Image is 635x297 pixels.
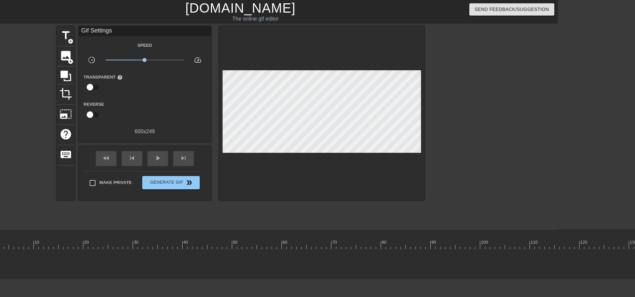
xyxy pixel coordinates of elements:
div: 110 [530,239,539,246]
div: 80 [382,239,388,246]
span: skip_previous [128,154,136,162]
div: The online gif editor [138,15,373,23]
span: speed [194,56,202,64]
span: add_circle [68,59,73,64]
span: double_arrow [185,179,193,187]
span: play_arrow [154,154,162,162]
span: help [60,128,72,141]
div: 600 x 249 [79,128,211,136]
label: Speed [137,42,152,49]
span: help [117,75,123,80]
span: keyboard [60,148,72,161]
span: Send Feedback/Suggestion [475,5,549,14]
button: Generate Gif [142,176,199,189]
span: skip_next [180,154,188,162]
label: Transparent [84,74,123,81]
a: [DOMAIN_NAME] [185,1,295,15]
label: Reverse [84,101,104,108]
span: photo_size_select_large [60,108,72,120]
span: title [60,29,72,42]
div: Gif Settings [79,26,211,36]
div: 20 [84,239,90,246]
div: 70 [332,239,338,246]
button: Send Feedback/Suggestion [469,3,554,16]
span: fast_rewind [102,154,110,162]
div: 40 [183,239,189,246]
span: Generate Gif [145,179,197,187]
span: crop [60,88,72,100]
div: 50 [233,239,239,246]
span: image [60,49,72,62]
span: add_circle [68,38,73,44]
div: 60 [282,239,288,246]
div: 10 [34,239,40,246]
div: 90 [431,239,437,246]
div: 100 [481,239,489,246]
span: Make Private [100,179,132,186]
div: 30 [134,239,140,246]
span: slow_motion_video [88,56,96,64]
div: 120 [580,239,588,246]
